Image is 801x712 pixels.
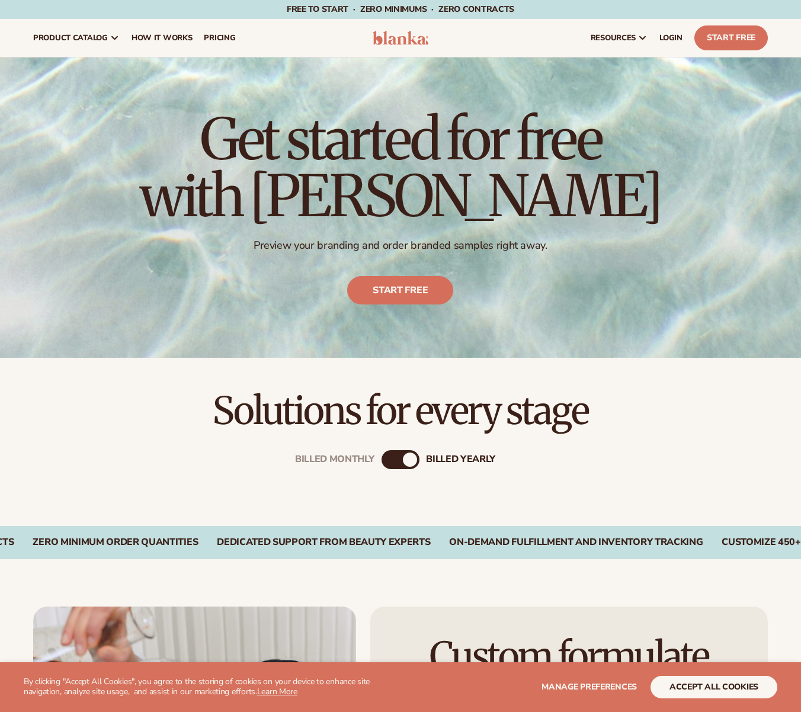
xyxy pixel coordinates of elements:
div: On-Demand Fulfillment and Inventory Tracking [449,537,703,548]
span: product catalog [33,33,108,43]
h2: Solutions for every stage [33,391,768,431]
div: billed Yearly [426,454,495,465]
a: Start Free [694,25,768,50]
div: Zero Minimum Order QuantitieS [33,537,198,548]
span: Manage preferences [542,681,637,692]
span: Free to start · ZERO minimums · ZERO contracts [287,4,514,15]
button: accept all cookies [651,676,777,698]
img: logo [373,31,428,45]
p: Preview your branding and order branded samples right away. [140,239,661,252]
a: Start free [348,276,454,304]
div: Dedicated Support From Beauty Experts [217,537,430,548]
span: pricing [204,33,235,43]
a: LOGIN [653,19,688,57]
span: How It Works [132,33,193,43]
a: Learn More [257,686,297,697]
span: resources [591,33,636,43]
h1: Get started for free with [PERSON_NAME] [140,111,661,224]
a: product catalog [27,19,126,57]
a: How It Works [126,19,198,57]
button: Manage preferences [542,676,637,698]
a: resources [585,19,653,57]
div: Billed Monthly [295,454,374,465]
p: By clicking "Accept All Cookies", you agree to the storing of cookies on your device to enhance s... [24,677,396,697]
a: pricing [198,19,241,57]
span: LOGIN [659,33,683,43]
